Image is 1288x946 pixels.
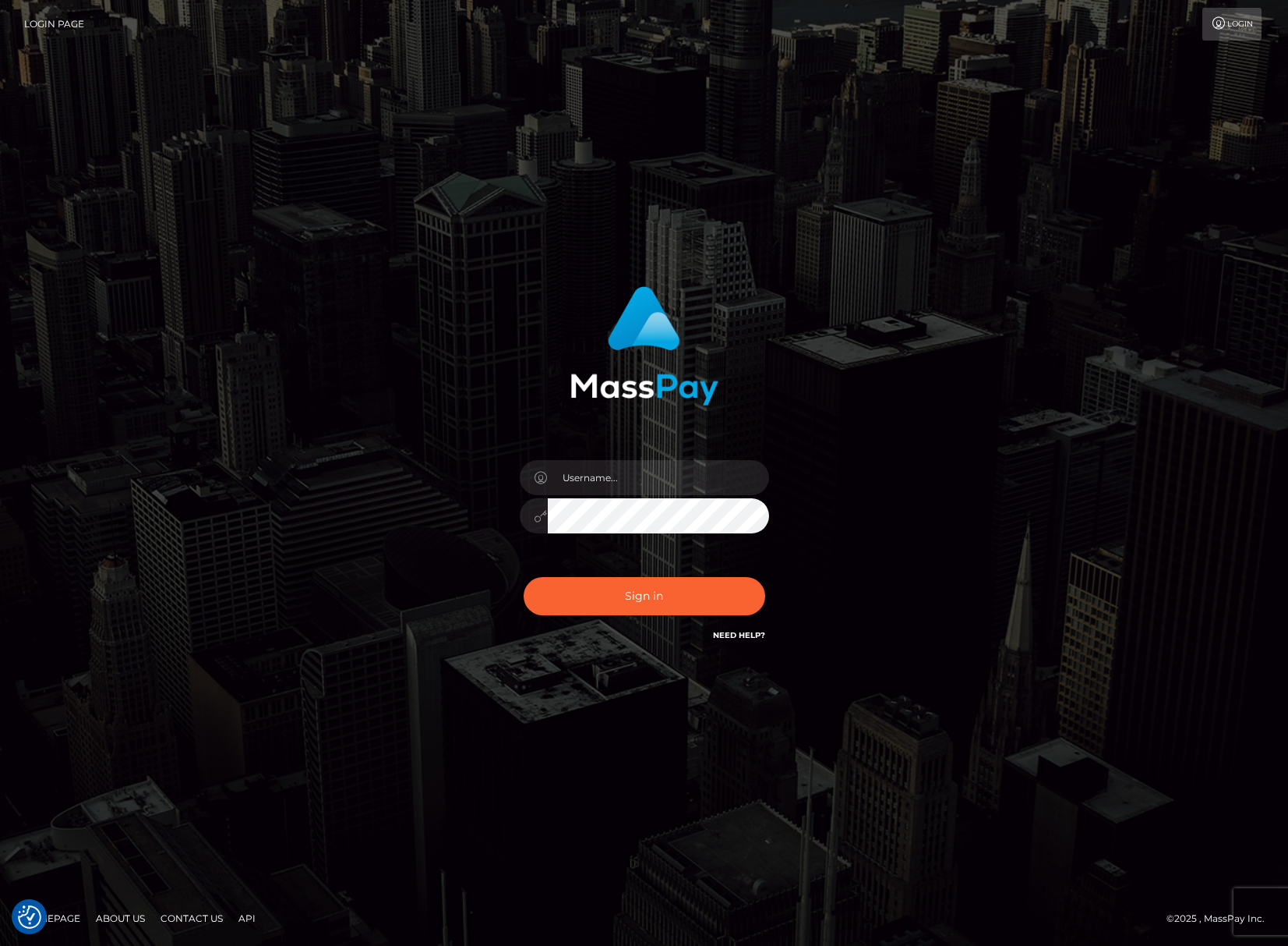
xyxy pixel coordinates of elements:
[713,630,765,640] a: Need Help?
[18,905,41,929] img: Revisit consent button
[17,906,86,930] a: Homepage
[570,286,718,406] img: MassPay Login
[548,460,769,495] input: Username...
[232,906,262,930] a: API
[1166,910,1276,927] div: © 2025 , MassPay Inc.
[90,906,151,930] a: About Us
[524,577,765,615] button: Sign in
[1202,8,1262,41] a: Login
[154,906,229,930] a: Contact Us
[24,8,84,41] a: Login Page
[18,905,41,929] button: Consent Preferences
